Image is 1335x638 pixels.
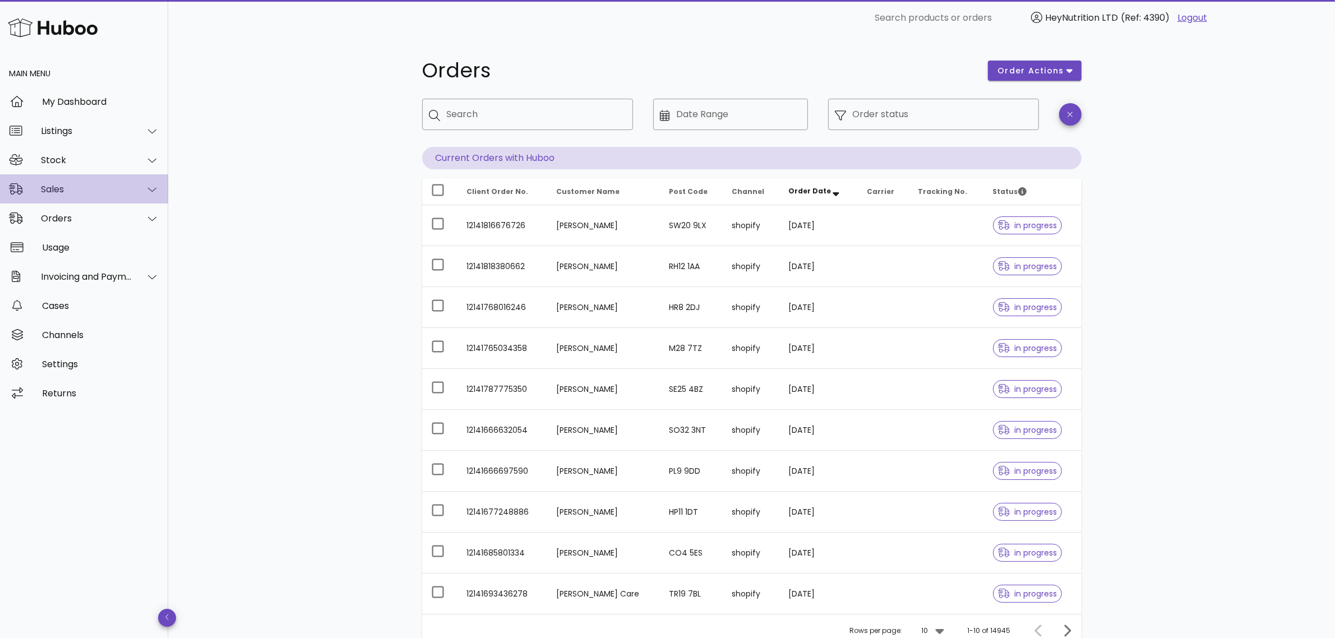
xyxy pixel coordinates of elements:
div: Listings [41,126,132,136]
td: shopify [723,287,779,328]
span: (Ref: 4390) [1121,11,1170,24]
td: 12141787775350 [458,369,548,410]
td: 12141693436278 [458,574,548,614]
td: shopify [723,369,779,410]
span: Tracking No. [918,187,967,196]
button: order actions [988,61,1081,81]
th: Status [984,178,1082,205]
div: Returns [42,388,159,399]
a: Logout [1177,11,1207,25]
div: Usage [42,242,159,253]
td: SW20 9LX [660,205,723,246]
td: [DATE] [779,574,858,614]
td: shopify [723,205,779,246]
span: in progress [998,262,1057,270]
td: shopify [723,246,779,287]
div: Stock [41,155,132,165]
span: HeyNutrition LTD [1045,11,1118,24]
img: Huboo Logo [8,16,98,40]
td: shopify [723,451,779,492]
td: M28 7TZ [660,328,723,369]
td: 12141666697590 [458,451,548,492]
td: [DATE] [779,410,858,451]
td: SO32 3NT [660,410,723,451]
td: HP11 1DT [660,492,723,533]
span: in progress [998,303,1057,311]
span: in progress [998,508,1057,516]
span: in progress [998,385,1057,393]
td: HR8 2DJ [660,287,723,328]
td: [DATE] [779,246,858,287]
span: in progress [998,426,1057,434]
span: order actions [997,65,1064,77]
td: [PERSON_NAME] [547,369,660,410]
span: Client Order No. [467,187,529,196]
td: 12141677248886 [458,492,548,533]
span: Status [993,187,1027,196]
span: Order Date [788,186,831,196]
span: Post Code [669,187,708,196]
div: Invoicing and Payments [41,271,132,282]
td: [DATE] [779,492,858,533]
div: Sales [41,184,132,195]
td: CO4 5ES [660,533,723,574]
td: RH12 1AA [660,246,723,287]
span: in progress [998,590,1057,598]
th: Carrier [858,178,908,205]
span: in progress [998,549,1057,557]
td: 12141666632054 [458,410,548,451]
td: [PERSON_NAME] [547,246,660,287]
span: in progress [998,221,1057,229]
td: [DATE] [779,328,858,369]
td: [PERSON_NAME] Care [547,574,660,614]
td: [DATE] [779,451,858,492]
div: My Dashboard [42,96,159,107]
td: [PERSON_NAME] [547,533,660,574]
th: Client Order No. [458,178,548,205]
td: 12141818380662 [458,246,548,287]
span: Carrier [867,187,894,196]
td: 12141816676726 [458,205,548,246]
td: SE25 4BZ [660,369,723,410]
td: shopify [723,492,779,533]
td: shopify [723,328,779,369]
span: in progress [998,344,1057,352]
div: Channels [42,330,159,340]
td: TR19 7BL [660,574,723,614]
td: 12141768016246 [458,287,548,328]
p: Current Orders with Huboo [422,147,1082,169]
div: 10 [922,626,929,636]
div: Settings [42,359,159,369]
th: Post Code [660,178,723,205]
td: PL9 9DD [660,451,723,492]
div: 1-10 of 14945 [968,626,1011,636]
span: Channel [732,187,764,196]
span: Customer Name [556,187,620,196]
div: Orders [41,213,132,224]
th: Channel [723,178,779,205]
td: [PERSON_NAME] [547,451,660,492]
td: 12141765034358 [458,328,548,369]
td: [PERSON_NAME] [547,205,660,246]
td: [DATE] [779,533,858,574]
td: shopify [723,533,779,574]
td: [PERSON_NAME] [547,287,660,328]
th: Order Date: Sorted descending. Activate to remove sorting. [779,178,858,205]
td: [PERSON_NAME] [547,328,660,369]
div: Cases [42,300,159,311]
td: [DATE] [779,369,858,410]
td: [PERSON_NAME] [547,492,660,533]
th: Customer Name [547,178,660,205]
td: [DATE] [779,205,858,246]
td: [DATE] [779,287,858,328]
td: [PERSON_NAME] [547,410,660,451]
td: 12141685801334 [458,533,548,574]
td: shopify [723,410,779,451]
td: shopify [723,574,779,614]
h1: Orders [422,61,975,81]
th: Tracking No. [909,178,984,205]
span: in progress [998,467,1057,475]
